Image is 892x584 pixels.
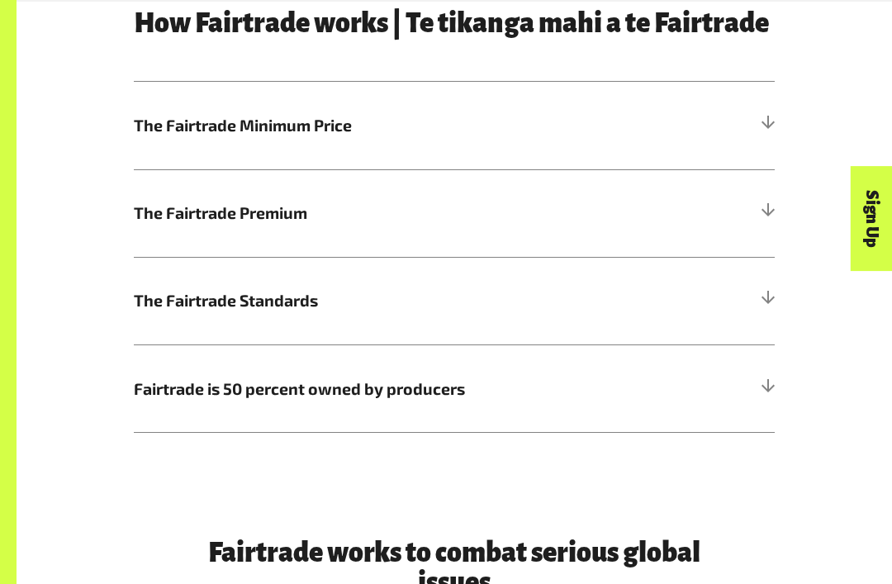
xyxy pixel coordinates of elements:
[134,113,614,137] span: The Fairtrade Minimum Price
[134,377,614,401] span: Fairtrade is 50 percent owned by producers
[134,288,614,312] span: The Fairtrade Standards
[134,201,614,225] span: The Fairtrade Premium
[134,9,775,39] h3: How Fairtrade works | Te tikanga mahi a te Fairtrade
